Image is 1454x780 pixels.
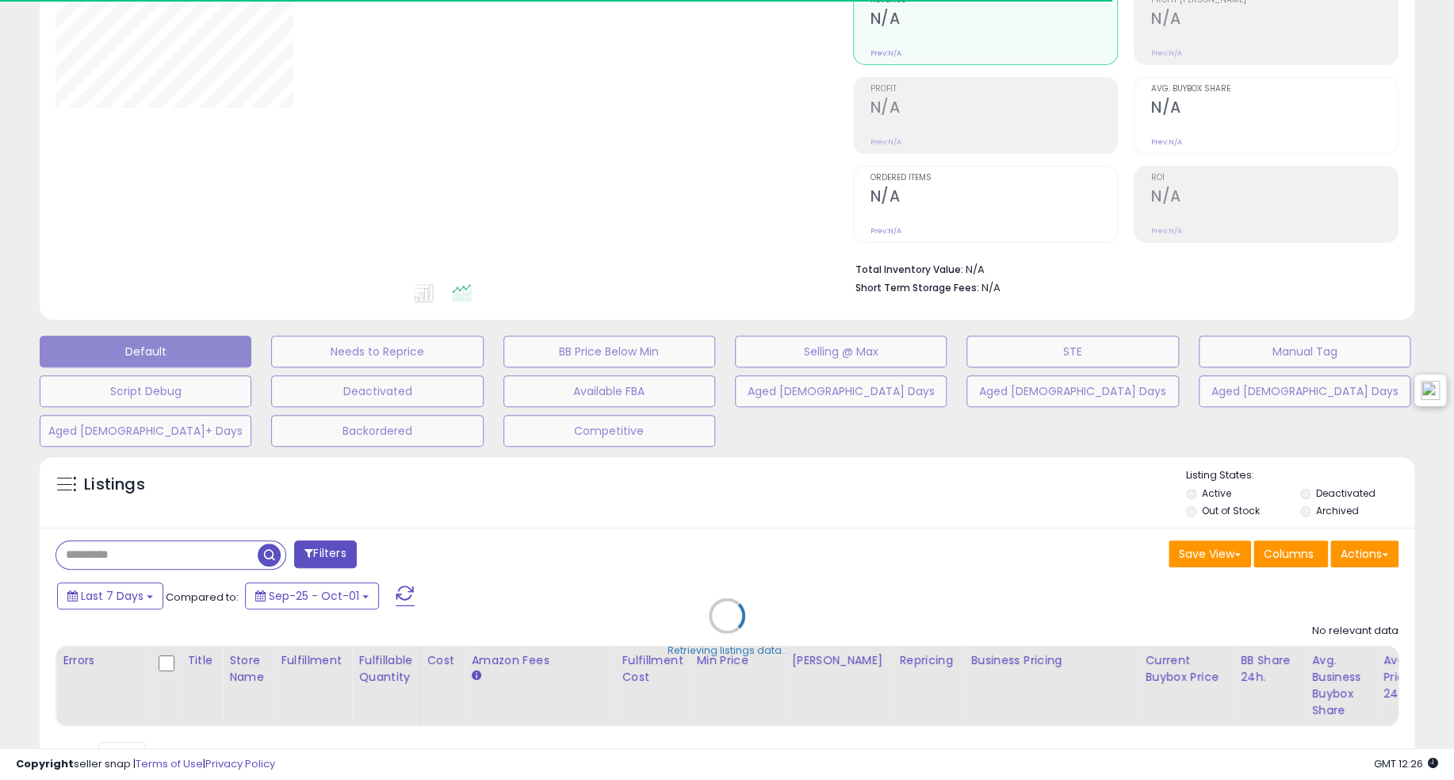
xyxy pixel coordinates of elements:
small: Prev: N/A [870,48,901,58]
button: Deactivated [271,375,483,407]
button: Aged [DEMOGRAPHIC_DATA]+ Days [40,415,251,447]
span: Profit [870,85,1117,94]
button: Script Debug [40,375,251,407]
button: Needs to Reprice [271,336,483,367]
small: Prev: N/A [1151,48,1182,58]
button: Competitive [503,415,715,447]
h2: N/A [1151,187,1398,209]
button: Available FBA [503,375,715,407]
b: Short Term Storage Fees: [855,281,979,294]
small: Prev: N/A [1151,137,1182,147]
h2: N/A [870,187,1117,209]
div: Retrieving listings data.. [668,644,786,658]
span: ROI [1151,174,1398,183]
li: N/A [855,259,1387,278]
strong: Copyright [16,756,74,771]
button: Manual Tag [1199,336,1410,367]
button: Aged [DEMOGRAPHIC_DATA] Days [966,375,1178,407]
h2: N/A [1151,98,1398,120]
button: Default [40,336,251,367]
h2: N/A [870,98,1117,120]
span: N/A [981,280,1001,295]
small: Prev: N/A [870,137,901,147]
div: seller snap | | [16,757,275,772]
h2: N/A [1151,10,1398,31]
span: Ordered Items [870,174,1117,183]
small: Prev: N/A [1151,226,1182,236]
small: Prev: N/A [870,226,901,236]
b: Total Inventory Value: [855,263,963,276]
button: BB Price Below Min [503,336,715,367]
button: Aged [DEMOGRAPHIC_DATA] Days [735,375,947,407]
img: icon48.png [1421,381,1440,400]
span: Avg. Buybox Share [1151,85,1398,94]
button: Aged [DEMOGRAPHIC_DATA] Days [1199,375,1410,407]
button: STE [966,336,1178,367]
h2: N/A [870,10,1117,31]
button: Selling @ Max [735,336,947,367]
button: Backordered [271,415,483,447]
